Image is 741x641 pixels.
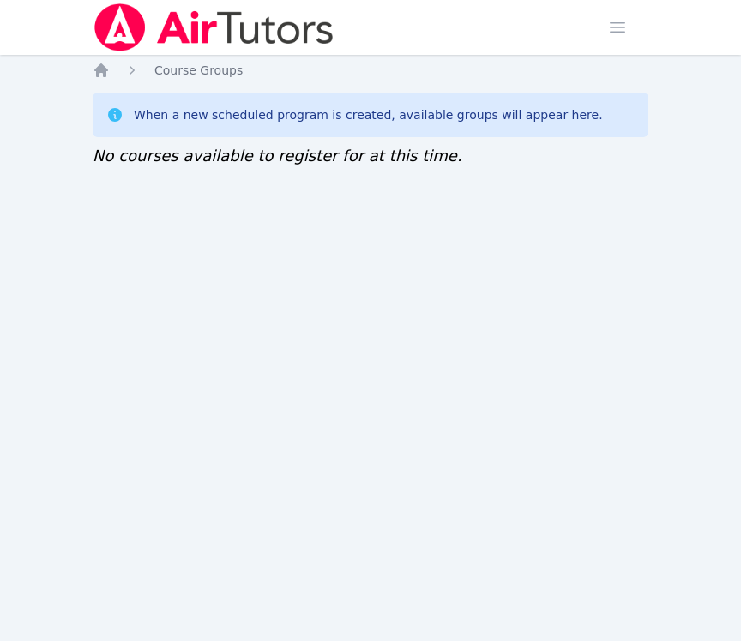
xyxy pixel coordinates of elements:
[154,63,243,77] span: Course Groups
[93,147,462,165] span: No courses available to register for at this time.
[134,106,603,123] div: When a new scheduled program is created, available groups will appear here.
[154,62,243,79] a: Course Groups
[93,3,335,51] img: Air Tutors
[93,62,648,79] nav: Breadcrumb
